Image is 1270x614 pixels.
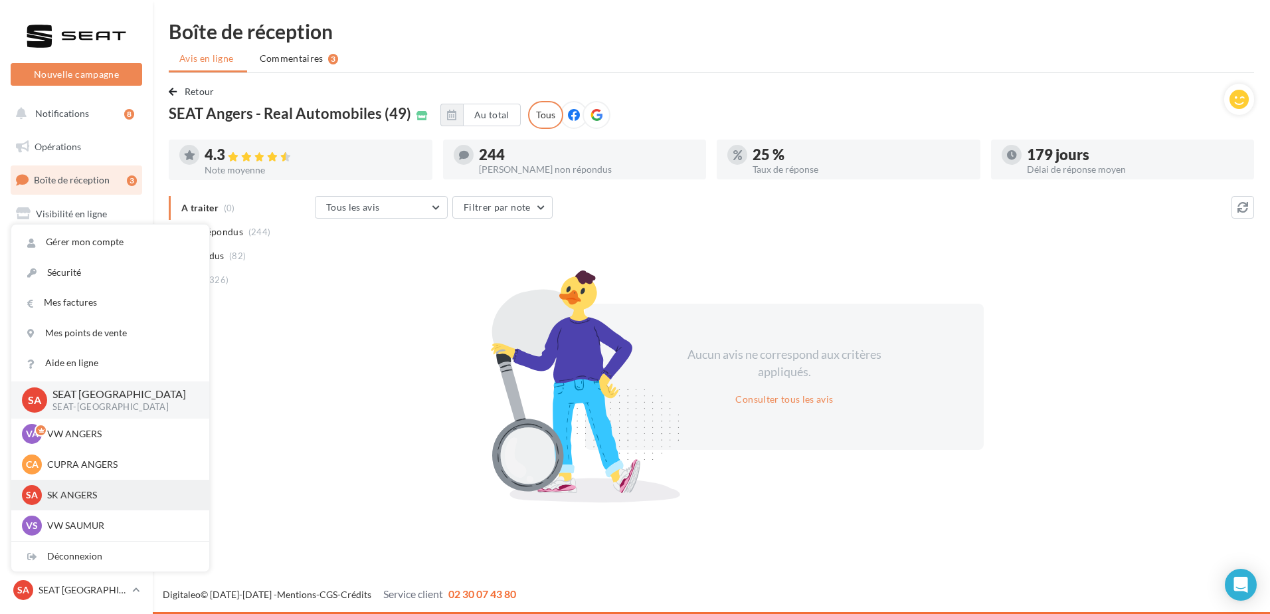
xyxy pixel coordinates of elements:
a: Mentions [277,589,316,600]
button: Filtrer par note [452,196,553,219]
span: Notifications [35,108,89,119]
span: Service client [383,587,443,600]
span: (326) [207,274,229,285]
a: Sécurité [11,258,209,288]
span: SA [28,392,41,407]
a: Aide en ligne [11,348,209,378]
span: Boîte de réception [34,174,110,185]
p: VW SAUMUR [47,519,193,532]
button: Retour [169,84,220,100]
span: Visibilité en ligne [36,208,107,219]
button: Au total [440,104,521,126]
span: SA [26,488,38,502]
div: 25 % [753,148,970,162]
a: CGS [319,589,337,600]
span: SA [17,583,29,597]
a: Mes points de vente [11,318,209,348]
div: Boîte de réception [169,21,1254,41]
div: Open Intercom Messenger [1225,569,1257,601]
button: Au total [463,104,521,126]
span: (244) [248,227,271,237]
p: VW ANGERS [47,427,193,441]
a: Digitaleo [163,589,201,600]
a: PLV et print personnalisable [8,365,145,404]
a: Visibilité en ligne [8,200,145,228]
span: VS [26,519,38,532]
span: Tous les avis [326,201,380,213]
span: Opérations [35,141,81,152]
div: Aucun avis ne correspond aux critères appliqués. [670,346,899,380]
span: © [DATE]-[DATE] - - - [163,589,516,600]
span: 02 30 07 43 80 [448,587,516,600]
div: 4.3 [205,148,422,163]
span: Non répondus [181,225,243,239]
a: Calendrier [8,332,145,360]
a: Mes factures [11,288,209,318]
div: 244 [479,148,696,162]
span: VA [26,427,39,441]
div: [PERSON_NAME] non répondus [479,165,696,174]
span: CA [26,458,39,471]
p: SEAT-[GEOGRAPHIC_DATA] [52,401,188,413]
button: Nouvelle campagne [11,63,142,86]
button: Notifications 8 [8,100,139,128]
a: Opérations [8,133,145,161]
a: Campagnes DataOnDemand [8,409,145,449]
button: Tous les avis [315,196,448,219]
p: SEAT [GEOGRAPHIC_DATA] [52,387,188,402]
div: Délai de réponse moyen [1027,165,1244,174]
div: Note moyenne [205,165,422,175]
span: Retour [185,86,215,97]
button: Consulter tous les avis [730,391,838,407]
div: Taux de réponse [753,165,970,174]
a: Campagnes [8,233,145,261]
p: CUPRA ANGERS [47,458,193,471]
a: Crédits [341,589,371,600]
span: SEAT Angers - Real Automobiles (49) [169,106,411,121]
a: SA SEAT [GEOGRAPHIC_DATA] [11,577,142,603]
a: Boîte de réception3 [8,165,145,194]
div: Déconnexion [11,542,209,571]
div: 179 jours [1027,148,1244,162]
div: 3 [328,54,338,64]
span: Commentaires [260,52,323,65]
div: 3 [127,175,137,186]
p: SK ANGERS [47,488,193,502]
span: (82) [229,251,246,261]
div: Tous [528,101,563,129]
a: Médiathèque [8,299,145,327]
a: Gérer mon compte [11,227,209,257]
a: Contacts [8,266,145,294]
p: SEAT [GEOGRAPHIC_DATA] [39,583,127,597]
div: 8 [124,109,134,120]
